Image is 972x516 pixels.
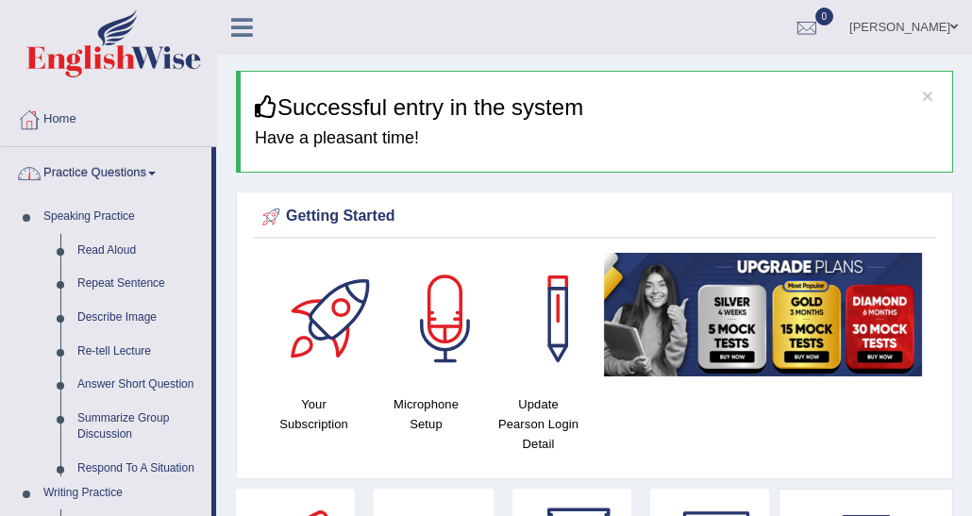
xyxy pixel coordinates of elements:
h3: Successful entry in the system [255,95,938,120]
a: Describe Image [69,301,211,335]
a: Answer Short Question [69,368,211,402]
a: Practice Questions [1,147,211,194]
a: Writing Practice [35,476,211,510]
a: Home [1,93,216,141]
h4: Microphone Setup [379,394,473,434]
a: Repeat Sentence [69,267,211,301]
a: Respond To A Situation [69,452,211,486]
h4: Your Subscription [267,394,360,434]
div: Getting Started [258,203,931,231]
a: Re-tell Lecture [69,335,211,369]
h4: Update Pearson Login Detail [492,394,585,454]
a: Read Aloud [69,234,211,268]
h4: Have a pleasant time! [255,129,938,148]
span: 0 [815,8,834,25]
a: Summarize Group Discussion [69,402,211,452]
button: × [922,86,933,106]
a: Speaking Practice [35,200,211,234]
img: small5.jpg [604,253,922,375]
